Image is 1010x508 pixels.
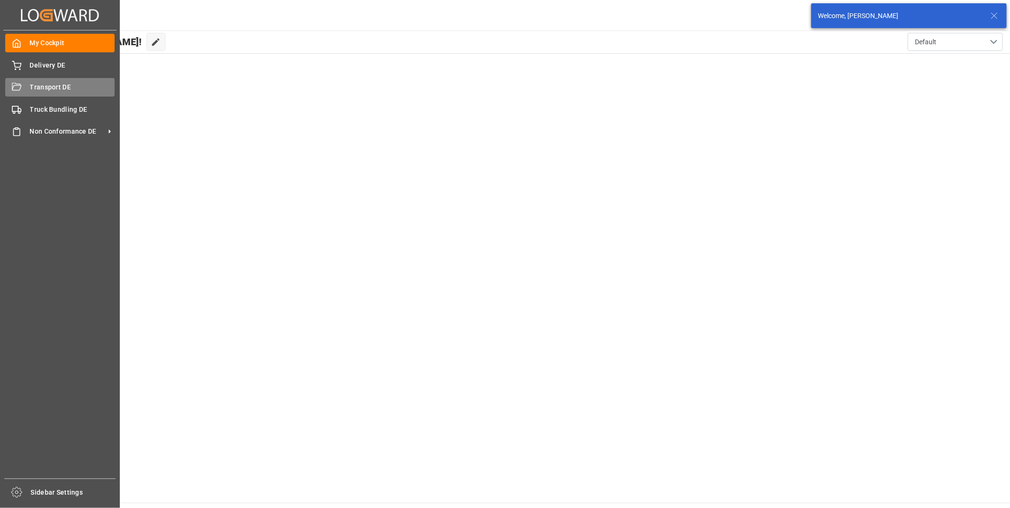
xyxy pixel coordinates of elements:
[5,34,115,52] a: My Cockpit
[39,33,142,51] span: Hello [PERSON_NAME]!
[30,105,115,115] span: Truck Bundling DE
[30,60,115,70] span: Delivery DE
[30,82,115,92] span: Transport DE
[31,488,116,498] span: Sidebar Settings
[5,78,115,97] a: Transport DE
[5,100,115,118] a: Truck Bundling DE
[818,11,981,21] div: Welcome, [PERSON_NAME]
[908,33,1003,51] button: open menu
[30,127,105,137] span: Non Conformance DE
[915,37,936,47] span: Default
[30,38,115,48] span: My Cockpit
[5,56,115,74] a: Delivery DE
